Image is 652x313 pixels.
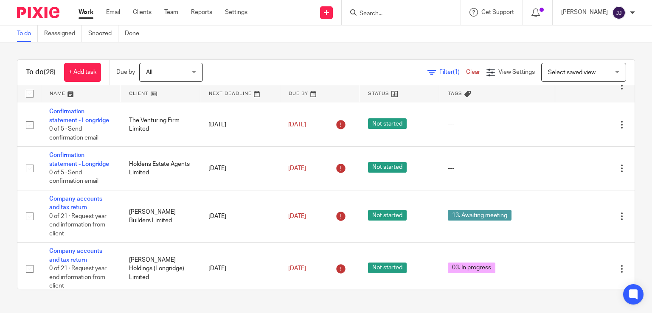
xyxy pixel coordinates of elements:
[200,190,280,243] td: [DATE]
[548,70,596,75] span: Select saved view
[44,25,82,42] a: Reassigned
[17,25,38,42] a: To do
[498,69,535,75] span: View Settings
[49,265,107,289] span: 0 of 21 · Request year end information from client
[368,118,407,129] span: Not started
[164,8,178,17] a: Team
[200,103,280,147] td: [DATE]
[359,10,435,18] input: Search
[288,213,306,219] span: [DATE]
[17,7,59,18] img: Pixie
[200,243,280,295] td: [DATE]
[368,210,407,221] span: Not started
[49,170,98,184] span: 0 of 5 · Send confirmation email
[49,213,107,237] span: 0 of 21 · Request year end information from client
[288,122,306,128] span: [DATE]
[481,9,514,15] span: Get Support
[44,69,56,75] span: (28)
[368,263,407,273] span: Not started
[133,8,152,17] a: Clients
[64,63,101,82] a: + Add task
[125,25,146,42] a: Done
[191,8,212,17] a: Reports
[121,243,200,295] td: [PERSON_NAME] Holdings (Longridge) Limited
[448,164,547,173] div: ---
[225,8,247,17] a: Settings
[288,165,306,171] span: [DATE]
[448,120,547,129] div: ---
[453,69,460,75] span: (1)
[88,25,118,42] a: Snoozed
[121,147,200,190] td: Holdens Estate Agents Limited
[79,8,93,17] a: Work
[448,91,462,96] span: Tags
[612,6,626,20] img: svg%3E
[121,190,200,243] td: [PERSON_NAME] Builders Limited
[121,103,200,147] td: The Venturing Firm Limited
[26,68,56,77] h1: To do
[368,162,407,173] span: Not started
[466,69,480,75] a: Clear
[49,248,102,263] a: Company accounts and tax return
[439,69,466,75] span: Filter
[49,126,98,141] span: 0 of 5 · Send confirmation email
[561,8,608,17] p: [PERSON_NAME]
[146,70,152,75] span: All
[49,152,109,167] a: Confirmation statement - Longridge
[116,68,135,76] p: Due by
[200,147,280,190] td: [DATE]
[106,8,120,17] a: Email
[448,210,511,221] span: 13. Awaiting meeting
[49,196,102,210] a: Company accounts and tax return
[49,109,109,123] a: Confirmation statement - Longridge
[448,263,495,273] span: 03. In progress
[288,265,306,271] span: [DATE]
